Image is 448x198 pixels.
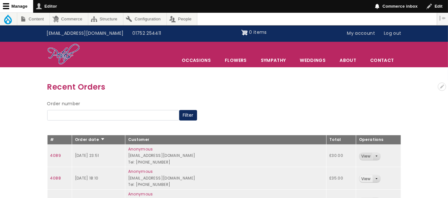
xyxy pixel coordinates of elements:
[359,153,372,160] a: View
[50,175,61,181] a: 4088
[47,81,401,93] h3: Recent Orders
[167,13,197,25] a: People
[356,135,401,145] th: Operations
[241,27,248,38] img: Shopping cart
[241,27,267,38] a: Shopping cart 0 items
[50,153,61,158] a: 4089
[17,13,49,25] a: Content
[47,43,80,66] img: Home
[47,100,80,108] label: Order number
[327,167,356,190] td: £35.00
[327,144,356,167] td: £30.00
[333,54,363,67] a: About
[379,27,406,40] a: Log out
[437,13,448,24] button: Vertical orientation
[179,110,197,121] button: Filter
[254,54,293,67] a: Sympathy
[50,13,88,25] a: Commerce
[123,13,166,25] a: Configuration
[75,175,99,181] time: [DATE] 18:10
[75,153,99,158] time: [DATE] 23:51
[128,169,153,174] a: Anonymous
[47,135,72,145] th: #
[438,83,446,91] button: Open configuration options
[175,54,217,67] span: Occasions
[293,54,332,67] span: Weddings
[128,27,165,40] a: 01752 254411
[75,137,105,142] a: Order date
[359,175,372,182] a: View
[128,191,153,197] a: Anonymous
[364,54,400,67] a: Contact
[125,167,326,190] td: [EMAIL_ADDRESS][DOMAIN_NAME] Tel: [PHONE_NUMBER]
[343,27,380,40] a: My account
[42,27,128,40] a: [EMAIL_ADDRESS][DOMAIN_NAME]
[88,13,123,25] a: Structure
[125,135,326,145] th: Customer
[218,54,253,67] a: Flowers
[327,135,356,145] th: Total
[128,146,153,152] a: Anonymous
[249,29,267,35] span: 0 items
[125,144,326,167] td: [EMAIL_ADDRESS][DOMAIN_NAME] Tel: [PHONE_NUMBER]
